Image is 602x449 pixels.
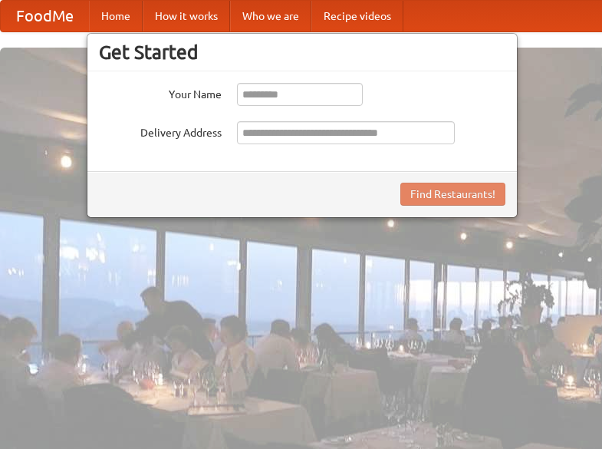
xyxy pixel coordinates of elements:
[400,183,505,206] button: Find Restaurants!
[311,1,403,31] a: Recipe videos
[89,1,143,31] a: Home
[143,1,230,31] a: How it works
[99,41,505,64] h3: Get Started
[99,83,222,102] label: Your Name
[230,1,311,31] a: Who we are
[1,1,89,31] a: FoodMe
[99,121,222,140] label: Delivery Address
